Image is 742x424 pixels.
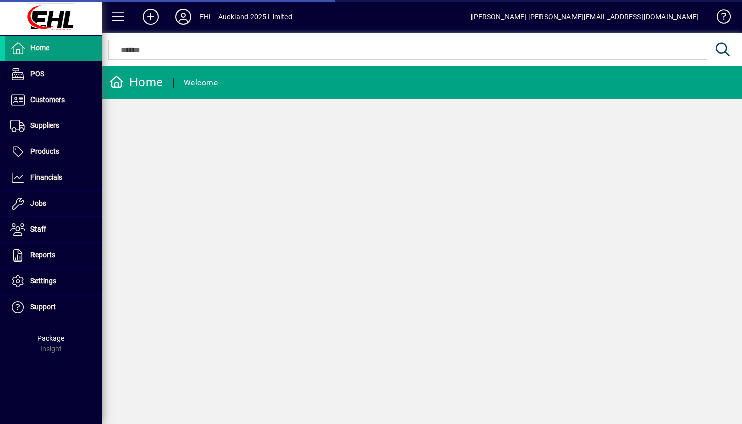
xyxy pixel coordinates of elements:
[471,9,699,25] div: [PERSON_NAME] [PERSON_NAME][EMAIL_ADDRESS][DOMAIN_NAME]
[30,173,62,181] span: Financials
[109,74,163,90] div: Home
[30,225,46,233] span: Staff
[5,139,102,165] a: Products
[5,243,102,268] a: Reports
[30,95,65,104] span: Customers
[5,113,102,139] a: Suppliers
[199,9,292,25] div: EHL - Auckland 2025 Limited
[30,147,59,155] span: Products
[5,269,102,294] a: Settings
[30,121,59,129] span: Suppliers
[5,87,102,113] a: Customers
[30,303,56,311] span: Support
[5,61,102,87] a: POS
[37,334,64,342] span: Package
[167,8,199,26] button: Profile
[30,70,44,78] span: POS
[30,251,55,259] span: Reports
[709,2,729,35] a: Knowledge Base
[5,165,102,190] a: Financials
[30,199,46,207] span: Jobs
[30,277,56,285] span: Settings
[5,217,102,242] a: Staff
[134,8,167,26] button: Add
[30,44,49,52] span: Home
[5,295,102,320] a: Support
[5,191,102,216] a: Jobs
[184,75,218,91] div: Welcome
